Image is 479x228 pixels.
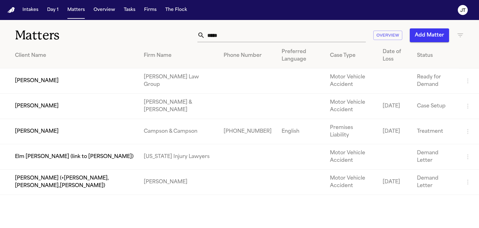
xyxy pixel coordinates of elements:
[410,28,449,42] button: Add Matter
[412,119,459,144] td: Treatment
[378,170,412,195] td: [DATE]
[373,31,402,40] button: Overview
[412,68,459,94] td: Ready for Demand
[139,94,219,119] td: [PERSON_NAME] & [PERSON_NAME]
[139,144,219,170] td: [US_STATE] Injury Lawyers
[325,68,377,94] td: Motor Vehicle Accident
[277,119,325,144] td: English
[412,144,459,170] td: Demand Letter
[383,48,407,63] div: Date of Loss
[15,52,134,59] div: Client Name
[412,170,459,195] td: Demand Letter
[330,52,372,59] div: Case Type
[121,4,138,16] button: Tasks
[91,4,118,16] button: Overview
[325,94,377,119] td: Motor Vehicle Accident
[139,170,219,195] td: [PERSON_NAME]
[139,119,219,144] td: Campson & Campson
[325,170,377,195] td: Motor Vehicle Accident
[45,4,61,16] button: Day 1
[378,94,412,119] td: [DATE]
[224,52,272,59] div: Phone Number
[378,119,412,144] td: [DATE]
[7,7,15,13] a: Home
[325,119,377,144] td: Premises Liability
[219,119,277,144] td: [PHONE_NUMBER]
[144,52,214,59] div: Firm Name
[20,4,41,16] button: Intakes
[282,48,320,63] div: Preferred Language
[7,7,15,13] img: Finch Logo
[163,4,190,16] button: The Flock
[139,68,219,94] td: [PERSON_NAME] Law Group
[15,27,141,43] h1: Matters
[417,52,454,59] div: Status
[325,144,377,170] td: Motor Vehicle Accident
[142,4,159,16] button: Firms
[412,94,459,119] td: Case Setup
[65,4,87,16] button: Matters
